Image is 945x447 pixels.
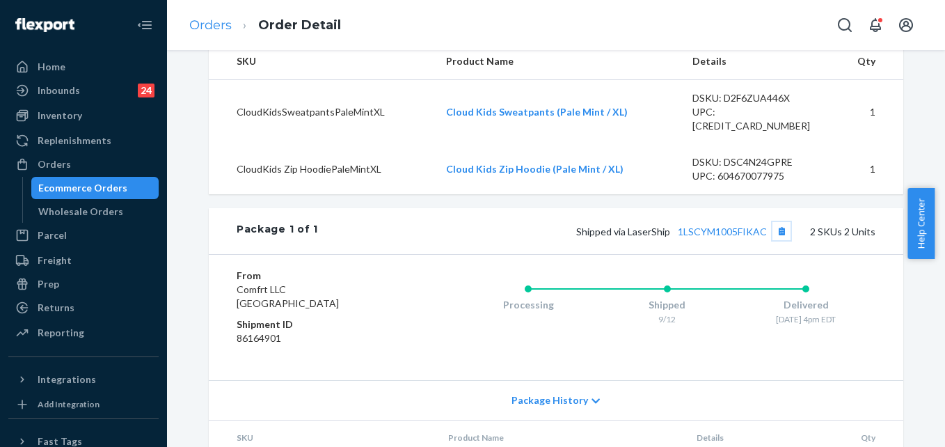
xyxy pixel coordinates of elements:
[598,298,737,312] div: Shipped
[258,17,341,33] a: Order Detail
[8,153,159,175] a: Orders
[237,283,339,309] span: Comfrt LLC [GEOGRAPHIC_DATA]
[131,11,159,39] button: Close Navigation
[8,273,159,295] a: Prep
[31,201,159,223] a: Wholesale Orders
[237,222,318,240] div: Package 1 of 1
[8,322,159,344] a: Reporting
[678,226,767,237] a: 1LSCYM1005FIKAC
[38,157,71,171] div: Orders
[831,11,859,39] button: Open Search Box
[38,228,67,242] div: Parcel
[692,169,823,183] div: UPC: 604670077975
[8,297,159,319] a: Returns
[38,372,96,386] div: Integrations
[446,106,628,118] a: Cloud Kids Sweatpants (Pale Mint / XL)
[237,317,403,331] dt: Shipment ID
[38,109,82,123] div: Inventory
[38,205,123,219] div: Wholesale Orders
[861,11,889,39] button: Open notifications
[8,130,159,152] a: Replenishments
[38,301,74,315] div: Returns
[834,80,903,145] td: 1
[446,163,624,175] a: Cloud Kids Zip Hoodie (Pale Mint / XL)
[189,17,232,33] a: Orders
[8,79,159,102] a: Inbounds24
[38,277,59,291] div: Prep
[8,368,159,391] button: Integrations
[38,84,80,97] div: Inbounds
[772,222,791,240] button: Copy tracking number
[692,155,823,169] div: DSKU: DSC4N24GPRE
[31,177,159,199] a: Ecommerce Orders
[736,313,875,325] div: [DATE] 4pm EDT
[8,396,159,413] a: Add Integration
[692,91,823,105] div: DSKU: D2F6ZUA446X
[435,43,681,80] th: Product Name
[8,249,159,272] a: Freight
[209,43,435,80] th: SKU
[8,224,159,246] a: Parcel
[38,134,111,148] div: Replenishments
[8,104,159,127] a: Inventory
[692,105,823,133] div: UPC: [CREDIT_CARD_NUMBER]
[834,144,903,194] td: 1
[15,18,74,32] img: Flexport logo
[209,144,435,194] td: CloudKids Zip HoodiePaleMintXL
[237,331,403,345] dd: 86164901
[459,298,598,312] div: Processing
[237,269,403,283] dt: From
[598,313,737,325] div: 9/12
[907,188,935,259] button: Help Center
[138,84,154,97] div: 24
[8,56,159,78] a: Home
[178,5,352,46] ol: breadcrumbs
[576,226,791,237] span: Shipped via LaserShip
[209,80,435,145] td: CloudKidsSweatpantsPaleMintXL
[892,11,920,39] button: Open account menu
[736,298,875,312] div: Delivered
[38,181,127,195] div: Ecommerce Orders
[511,393,588,407] span: Package History
[834,43,903,80] th: Qty
[318,222,875,240] div: 2 SKUs 2 Units
[38,326,84,340] div: Reporting
[38,60,65,74] div: Home
[38,398,100,410] div: Add Integration
[38,253,72,267] div: Freight
[681,43,834,80] th: Details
